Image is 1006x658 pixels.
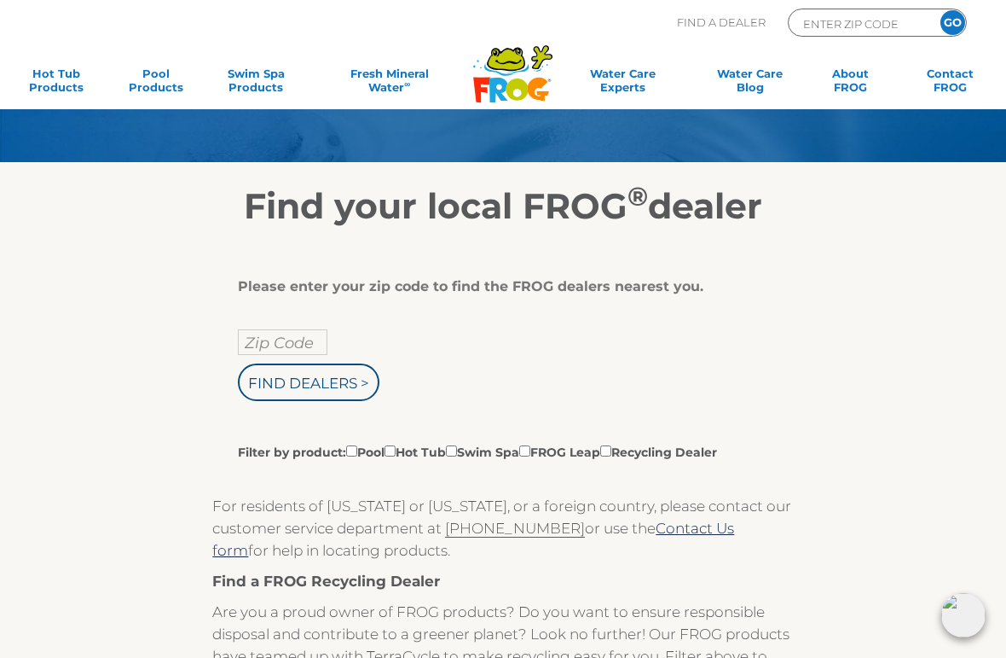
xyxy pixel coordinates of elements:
[346,445,357,457] input: Filter by product:PoolHot TubSwim SpaFROG LeapRecycling Dealer
[677,9,766,37] p: Find A Dealer
[404,79,410,89] sup: ∞
[217,67,295,101] a: Swim SpaProducts
[17,67,95,101] a: Hot TubProducts
[519,445,530,457] input: Filter by product:PoolHot TubSwim SpaFROG LeapRecycling Dealer
[940,10,965,35] input: GO
[941,593,986,638] img: openIcon
[212,573,440,590] strong: Find a FROG Recycling Dealer
[600,445,611,457] input: Filter by product:PoolHot TubSwim SpaFROG LeapRecycling Dealer
[711,67,789,101] a: Water CareBlog
[238,364,379,401] input: Find Dealers >
[238,442,717,461] label: Filter by product: Pool Hot Tub Swim Spa FROG Leap Recycling Dealer
[911,67,989,101] a: ContactFROG
[317,67,462,101] a: Fresh MineralWater∞
[812,67,889,101] a: AboutFROG
[557,67,689,101] a: Water CareExperts
[238,278,754,295] div: Please enter your zip code to find the FROG dealers nearest you.
[212,495,793,562] p: For residents of [US_STATE] or [US_STATE], or a foreign country, please contact our customer serv...
[117,67,194,101] a: PoolProducts
[384,445,396,457] input: Filter by product:PoolHot TubSwim SpaFROG LeapRecycling Dealer
[446,445,457,457] input: Filter by product:PoolHot TubSwim SpaFROG LeapRecycling Dealer
[627,180,648,213] sup: ®
[67,184,939,227] h2: Find your local FROG dealer
[801,14,916,33] input: Zip Code Form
